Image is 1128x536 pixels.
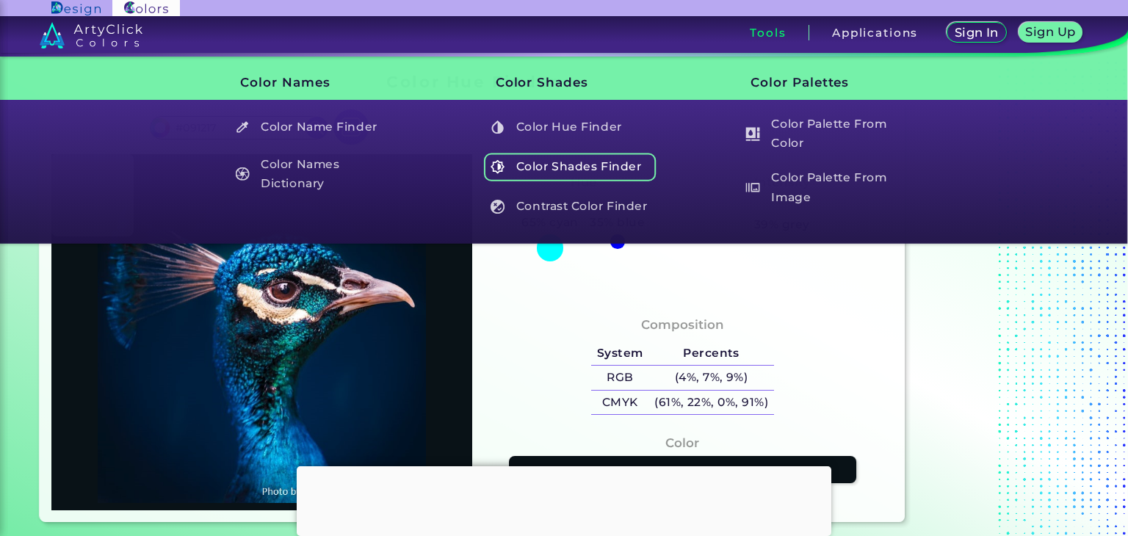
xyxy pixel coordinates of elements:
[739,167,911,209] h5: Color Palette From Image
[1028,26,1074,37] h5: Sign Up
[648,366,773,390] h5: (4%, 7%, 9%)
[641,314,724,336] h4: Composition
[228,113,401,141] h5: Color Name Finder
[746,127,760,141] img: icon_col_pal_col_white.svg
[739,113,911,155] h5: Color Palette From Color
[491,200,505,214] img: icon_color_contrast_white.svg
[471,64,658,101] h3: Color Shades
[215,64,402,101] h3: Color Names
[297,466,831,532] iframe: Advertisement
[750,27,786,38] h3: Tools
[482,153,657,181] a: Color Shades Finder
[236,167,250,181] img: icon_color_names_dictionary_white.svg
[737,113,912,155] a: Color Palette From Color
[648,341,773,366] h5: Percents
[1022,23,1080,42] a: Sign Up
[484,153,657,181] h5: Color Shades Finder
[227,113,402,141] a: Color Name Finder
[956,27,997,38] h5: Sign In
[911,67,1094,527] iframe: Advertisement
[484,113,657,141] h5: Color Hue Finder
[832,27,918,38] h3: Applications
[950,23,1004,42] a: Sign In
[591,366,648,390] h5: RGB
[40,22,143,48] img: logo_artyclick_colors_white.svg
[482,113,657,141] a: Color Hue Finder
[227,153,402,195] a: Color Names Dictionary
[591,341,648,366] h5: System
[236,120,250,134] img: icon_color_name_finder_white.svg
[51,1,101,15] img: ArtyClick Design logo
[665,432,699,454] h4: Color
[648,391,773,415] h5: (61%, 22%, 0%, 91%)
[59,162,465,503] img: img_pavlin.jpg
[726,64,913,101] h3: Color Palettes
[591,391,648,415] h5: CMYK
[737,167,912,209] a: Color Palette From Image
[491,160,505,174] img: icon_color_shades_white.svg
[228,153,401,195] h5: Color Names Dictionary
[482,192,657,220] a: Contrast Color Finder
[746,181,760,195] img: icon_palette_from_image_white.svg
[484,192,657,220] h5: Contrast Color Finder
[491,120,505,134] img: icon_color_hue_white.svg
